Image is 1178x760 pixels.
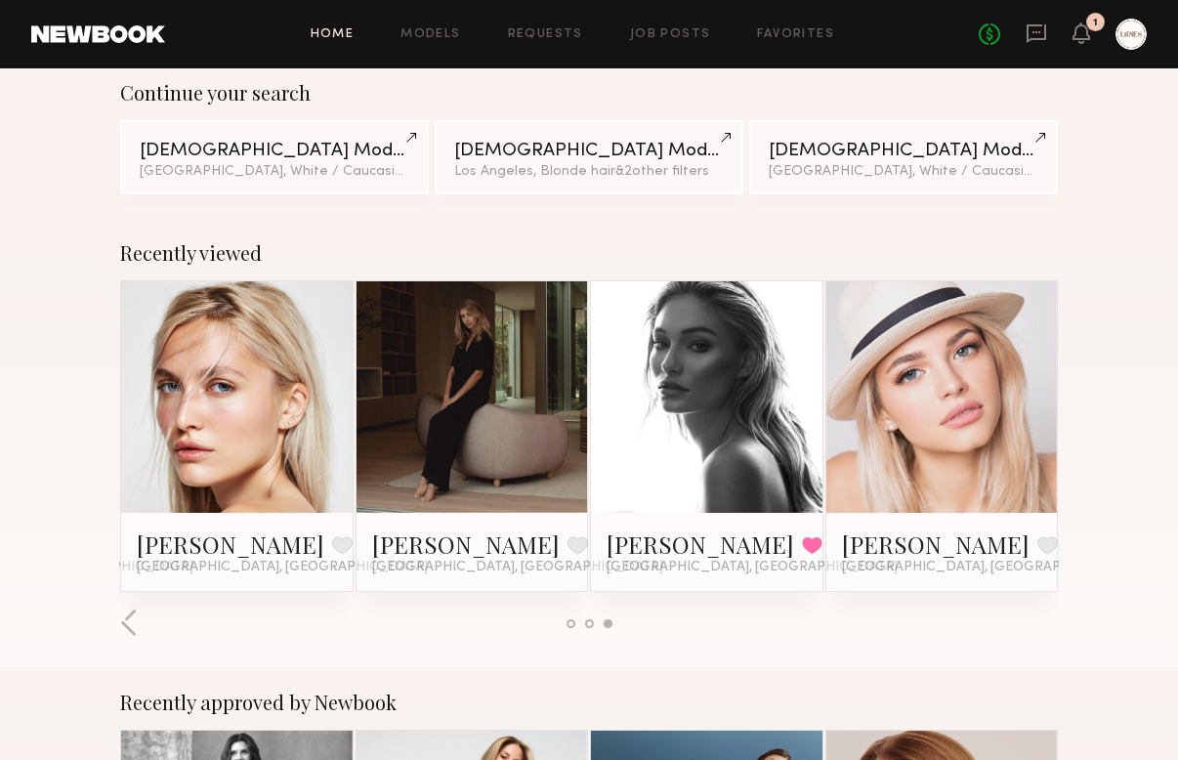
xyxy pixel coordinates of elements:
[120,241,1058,265] div: Recently viewed
[749,120,1058,194] a: [DEMOGRAPHIC_DATA] Models[GEOGRAPHIC_DATA], White / Caucasian
[607,560,898,575] span: [GEOGRAPHIC_DATA], [GEOGRAPHIC_DATA]
[372,528,560,560] a: [PERSON_NAME]
[120,81,1058,105] div: Continue your search
[120,691,1058,714] div: Recently approved by Newbook
[769,165,1038,179] div: [GEOGRAPHIC_DATA], White / Caucasian
[769,142,1038,160] div: [DEMOGRAPHIC_DATA] Models
[1093,18,1098,28] div: 1
[137,528,324,560] a: [PERSON_NAME]
[435,120,743,194] a: [DEMOGRAPHIC_DATA] ModelsLos Angeles, Blonde hair&2other filters
[140,165,409,179] div: [GEOGRAPHIC_DATA], White / Caucasian
[137,560,428,575] span: [GEOGRAPHIC_DATA], [GEOGRAPHIC_DATA]
[454,165,724,179] div: Los Angeles, Blonde hair
[508,28,583,41] a: Requests
[120,120,429,194] a: [DEMOGRAPHIC_DATA] Models[GEOGRAPHIC_DATA], White / Caucasian
[311,28,355,41] a: Home
[607,528,794,560] a: [PERSON_NAME]
[757,28,834,41] a: Favorites
[140,142,409,160] div: [DEMOGRAPHIC_DATA] Models
[372,560,663,575] span: [GEOGRAPHIC_DATA], [GEOGRAPHIC_DATA]
[615,165,709,178] span: & 2 other filter s
[842,528,1030,560] a: [PERSON_NAME]
[454,142,724,160] div: [DEMOGRAPHIC_DATA] Models
[400,28,460,41] a: Models
[842,560,1133,575] span: [GEOGRAPHIC_DATA], [GEOGRAPHIC_DATA]
[630,28,711,41] a: Job Posts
